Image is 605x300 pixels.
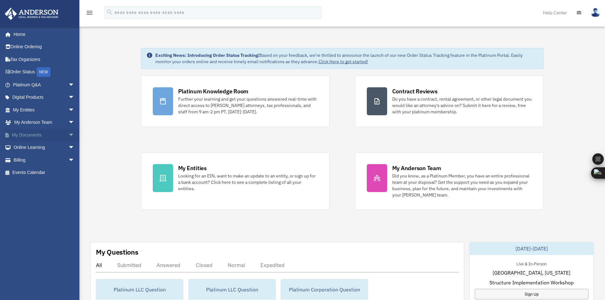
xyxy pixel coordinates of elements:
[4,116,84,129] a: My Anderson Teamarrow_drop_down
[4,91,84,104] a: Digital Productsarrow_drop_down
[355,152,544,210] a: My Anderson Team Did you know, as a Platinum Member, you have an entire professional team at your...
[3,8,60,20] img: Anderson Advisors Platinum Portal
[228,262,245,268] div: Normal
[392,96,532,115] div: Do you have a contract, rental agreement, or other legal document you would like an attorney's ad...
[260,262,285,268] div: Expedited
[392,87,438,95] div: Contract Reviews
[493,269,570,277] span: [GEOGRAPHIC_DATA], [US_STATE]
[4,28,81,41] a: Home
[355,76,544,127] a: Contract Reviews Do you have a contract, rental agreement, or other legal document you would like...
[157,262,180,268] div: Answered
[4,53,84,66] a: Tax Organizers
[68,103,81,117] span: arrow_drop_down
[106,9,113,16] i: search
[392,164,441,172] div: My Anderson Team
[37,67,50,77] div: NEW
[68,141,81,154] span: arrow_drop_down
[68,116,81,129] span: arrow_drop_down
[86,9,93,17] i: menu
[4,129,84,141] a: My Documentsarrow_drop_down
[68,78,81,91] span: arrow_drop_down
[68,91,81,104] span: arrow_drop_down
[96,279,183,300] div: Platinum LLC Question
[155,52,259,58] strong: Exciting News: Introducing Order Status Tracking!
[4,154,84,166] a: Billingarrow_drop_down
[4,78,84,91] a: Platinum Q&Aarrow_drop_down
[178,164,207,172] div: My Entities
[511,260,552,267] div: Live & In-Person
[178,96,318,115] div: Further your learning and get your questions answered real-time with direct access to [PERSON_NAM...
[141,152,330,210] a: My Entities Looking for an EIN, want to make an update to an entity, or sign up for a bank accoun...
[4,103,84,116] a: My Entitiesarrow_drop_down
[68,129,81,142] span: arrow_drop_down
[178,173,318,192] div: Looking for an EIN, want to make an update to an entity, or sign up for a bank account? Click her...
[489,279,574,286] span: Structure Implementation Workshop
[189,279,275,300] div: Platinum LLC Question
[4,141,84,154] a: Online Learningarrow_drop_down
[591,8,600,17] img: User Pic
[96,247,138,257] div: My Questions
[470,242,594,255] div: [DATE]-[DATE]
[68,154,81,167] span: arrow_drop_down
[117,262,141,268] div: Submitted
[281,279,368,300] div: Platinum Corporation Question
[178,87,249,95] div: Platinum Knowledge Room
[141,76,330,127] a: Platinum Knowledge Room Further your learning and get your questions answered real-time with dire...
[392,173,532,198] div: Did you know, as a Platinum Member, you have an entire professional team at your disposal? Get th...
[155,52,538,65] div: Based on your feedback, we're thrilled to announce the launch of our new Order Status Tracking fe...
[4,166,84,179] a: Events Calendar
[475,289,588,299] a: Sign Up
[319,59,368,64] a: Click Here to get started!
[96,262,102,268] div: All
[4,66,84,79] a: Order StatusNEW
[86,11,93,17] a: menu
[196,262,212,268] div: Closed
[4,41,84,53] a: Online Ordering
